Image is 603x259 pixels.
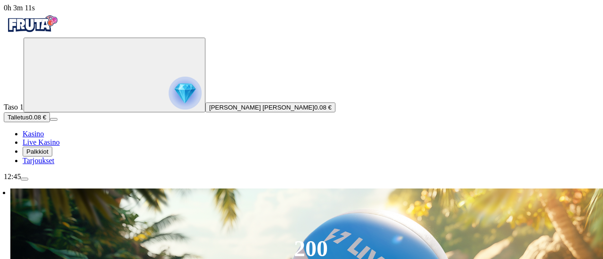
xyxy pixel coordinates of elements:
[23,130,44,138] span: Kasino
[4,12,599,165] nav: Primary
[50,118,57,121] button: menu
[4,112,50,122] button: Talletusplus icon0.08 €
[4,173,21,181] span: 12:45
[4,4,35,12] span: user session time
[23,138,60,146] span: Live Kasino
[314,104,332,111] span: 0.08 €
[24,38,205,112] button: reward progress
[169,77,202,110] img: reward progress
[26,148,49,155] span: Palkkiot
[23,138,60,146] a: poker-chip iconLive Kasino
[205,102,335,112] button: [PERSON_NAME] [PERSON_NAME]0.08 €
[23,130,44,138] a: diamond iconKasino
[294,243,328,254] div: 200
[29,114,46,121] span: 0.08 €
[4,12,60,36] img: Fruta
[209,104,314,111] span: [PERSON_NAME] [PERSON_NAME]
[21,178,28,181] button: menu
[23,157,54,165] a: gift-inverted iconTarjoukset
[4,29,60,37] a: Fruta
[23,147,52,157] button: reward iconPalkkiot
[4,103,24,111] span: Taso 1
[8,114,29,121] span: Talletus
[23,157,54,165] span: Tarjoukset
